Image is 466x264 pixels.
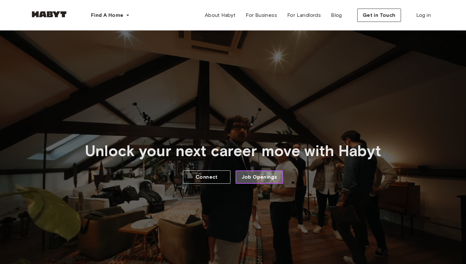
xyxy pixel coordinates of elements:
[86,9,135,22] button: Find A Home
[196,173,218,181] span: Connect
[357,9,401,22] button: Get in Touch
[85,142,381,160] span: Unlock your next career move with Habyt
[246,11,277,19] span: For Business
[282,9,326,22] a: For Landlords
[241,9,282,22] a: For Business
[287,11,321,19] span: For Landlords
[30,11,68,17] img: Habyt
[242,173,277,181] span: Job Openings
[326,9,347,22] a: Blog
[416,11,431,19] span: Log in
[363,11,396,19] span: Get in Touch
[236,170,283,184] a: Job Openings
[411,9,436,22] a: Log in
[331,11,342,19] span: Blog
[91,11,123,19] span: Find A Home
[183,170,230,184] a: Connect
[205,11,236,19] span: About Habyt
[200,9,241,22] a: About Habyt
